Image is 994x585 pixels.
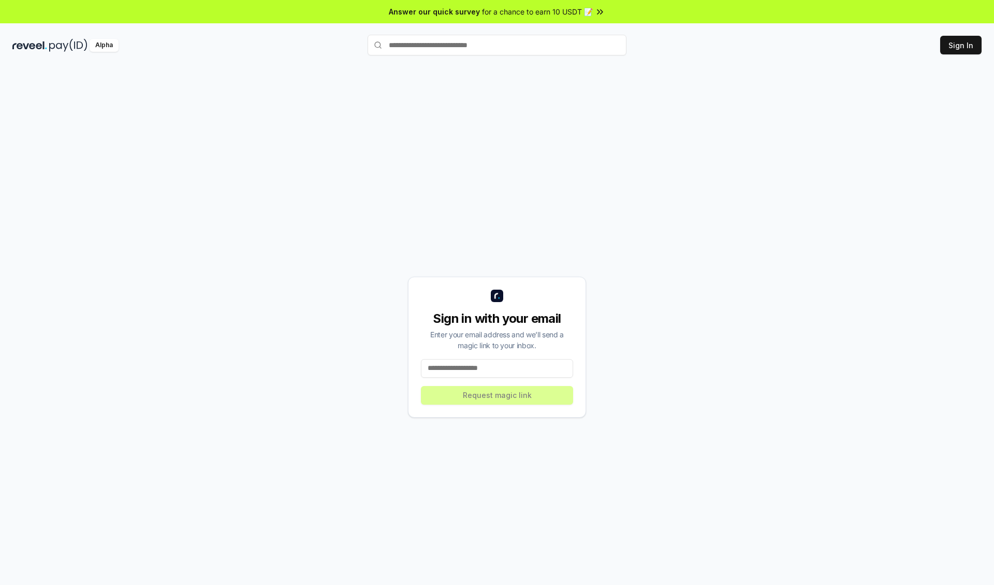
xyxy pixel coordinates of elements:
div: Alpha [90,39,119,52]
img: logo_small [491,290,503,302]
div: Enter your email address and we’ll send a magic link to your inbox. [421,329,573,351]
span: Answer our quick survey [389,6,480,17]
button: Sign In [940,36,982,54]
img: reveel_dark [12,39,47,52]
span: for a chance to earn 10 USDT 📝 [482,6,593,17]
img: pay_id [49,39,87,52]
div: Sign in with your email [421,310,573,327]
